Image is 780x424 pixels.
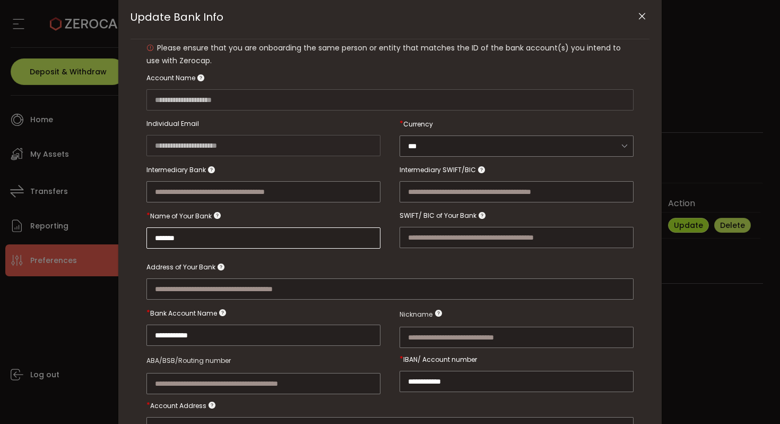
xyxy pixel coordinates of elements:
span: Please ensure that you are onboarding the same person or entity that matches the ID of the bank a... [146,43,621,66]
button: Close [632,7,651,26]
span: Nickname [400,308,432,321]
span: Update Bank Info [131,10,223,24]
span: ABA/BSB/Routing number [146,356,231,365]
iframe: Chat Widget [727,373,780,424]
